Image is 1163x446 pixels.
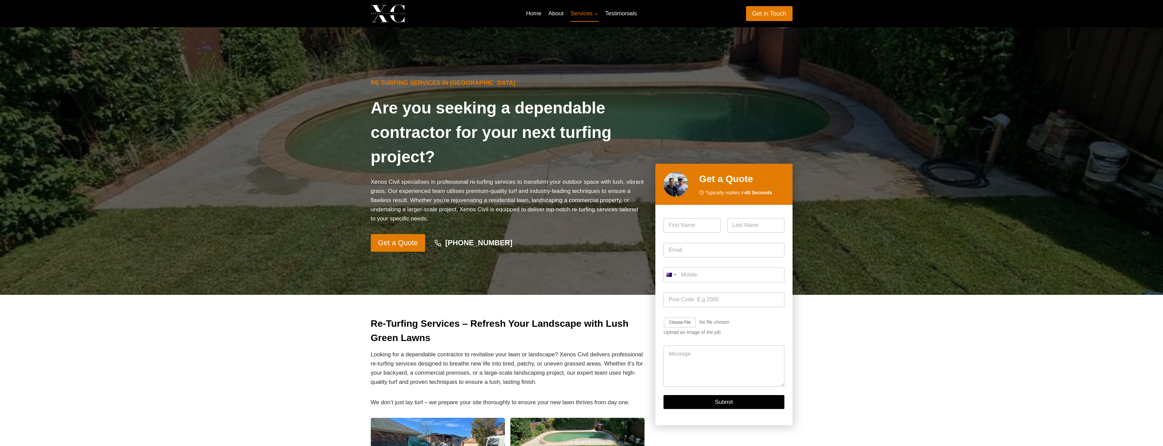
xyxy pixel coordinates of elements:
[371,96,645,169] h1: Are you seeking a dependable contractor for your next turfing project?
[523,5,640,22] nav: Primary Navigation
[445,238,512,247] strong: [PHONE_NUMBER]
[371,350,645,387] p: Looking for a dependable contractor to revitalise your lawn or landscape? Xenos Civil delivers pr...
[371,4,458,22] a: Xenos Civil
[664,329,784,335] div: Upload an Image of the job
[699,172,784,186] h2: Get a Quote
[371,78,645,88] h6: Re Turfing Services in [GEOGRAPHIC_DATA]
[664,218,721,233] input: First Name
[428,235,519,251] a: [PHONE_NUMBER]
[371,234,425,252] a: Get a Quote
[371,398,645,407] p: We don’t just lay turf – we prepare your site thoroughly to ensure your new lawn thrives from day...
[371,177,645,224] p: Xenos Civil specialises in professional re-turfing services to transform your outdoor space with ...
[664,395,784,409] button: Submit
[664,268,678,282] button: Selected country
[746,6,793,21] a: Get in Touch
[664,292,784,307] input: Post Code: E.g 2000
[745,190,772,195] strong: 45 Seconds
[371,317,645,345] h2: Re-Turfing Services – Refresh Your Landscape with Lush Green Lawns
[523,5,545,22] a: Home
[567,5,602,22] a: Services
[411,8,458,19] p: Xenos Civil
[664,268,784,282] input: Mobile
[570,9,598,18] span: Services
[378,237,418,249] span: Get a Quote
[602,5,640,22] a: Testimonials
[727,218,784,233] input: Last Name
[705,189,772,197] span: Typically replies in
[545,5,567,22] a: About
[371,4,405,22] img: Xenos Civil
[664,243,784,257] input: Email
